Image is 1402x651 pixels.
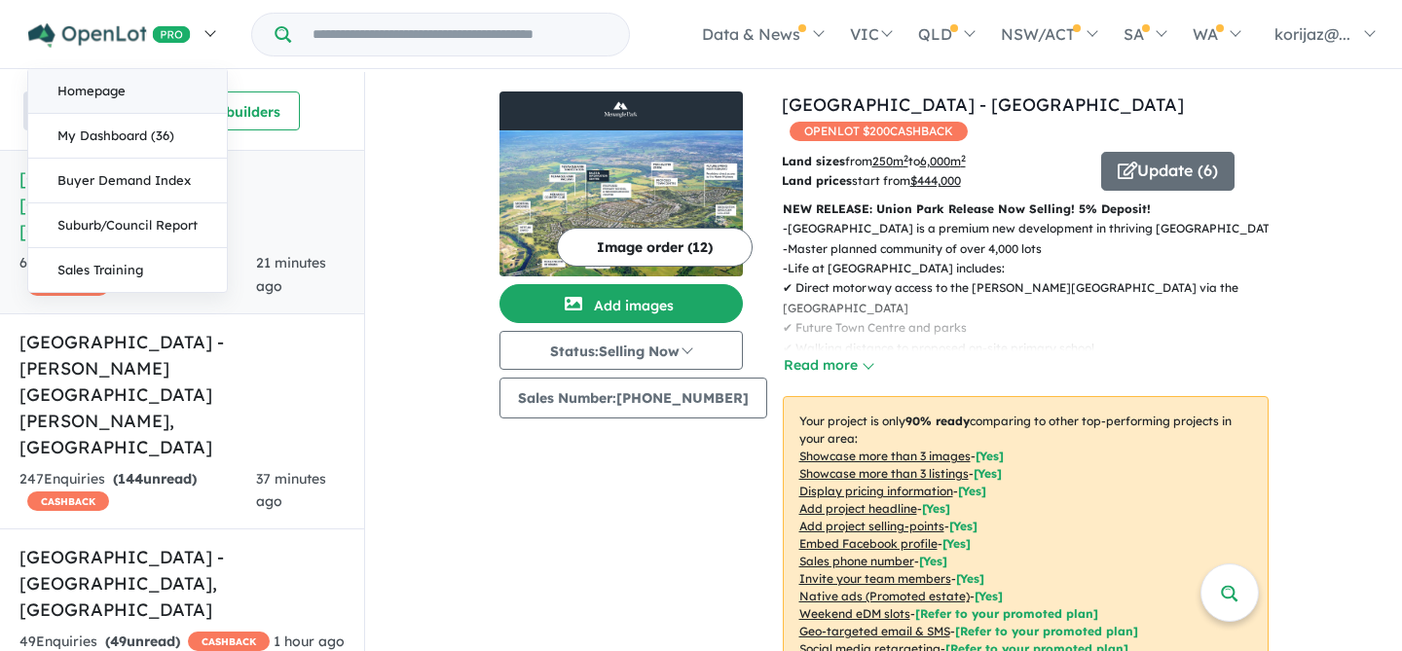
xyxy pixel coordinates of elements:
span: korijaz@... [1274,24,1350,44]
a: Sales Training [28,248,227,292]
button: Read more [783,354,874,377]
u: 6,000 m [920,154,966,168]
h5: [GEOGRAPHIC_DATA] - [GEOGRAPHIC_DATA] , [GEOGRAPHIC_DATA] [19,165,345,244]
img: Openlot PRO Logo White [28,23,191,48]
sup: 2 [961,153,966,163]
h5: [GEOGRAPHIC_DATA] - [GEOGRAPHIC_DATA] , [GEOGRAPHIC_DATA] [19,544,345,623]
a: My Dashboard (36) [28,114,227,159]
h5: [GEOGRAPHIC_DATA] - [PERSON_NAME][GEOGRAPHIC_DATA][PERSON_NAME] , [GEOGRAPHIC_DATA] [19,329,345,460]
button: Sales Number:[PHONE_NUMBER] [499,378,767,418]
span: [ Yes ] [942,536,971,551]
img: Menangle Park Estate - Menangle Park Logo [507,99,735,123]
img: Menangle Park Estate - Menangle Park [499,130,743,276]
u: Weekend eDM slots [799,606,910,621]
u: Invite your team members [799,571,951,586]
button: Add images [499,284,743,323]
a: Homepage [28,69,227,114]
span: [Refer to your promoted plan] [915,606,1098,621]
span: [ Yes ] [956,571,984,586]
p: start from [782,171,1087,191]
a: Suburb/Council Report [28,203,227,248]
span: OPENLOT $ 200 CASHBACK [790,122,968,141]
span: [ Yes ] [976,449,1004,463]
input: Try estate name, suburb, builder or developer [295,14,625,55]
span: [ Yes ] [974,466,1002,481]
u: Embed Facebook profile [799,536,938,551]
span: 37 minutes ago [256,470,326,511]
u: Geo-targeted email & SMS [799,624,950,638]
p: - [GEOGRAPHIC_DATA] is a premium new development in thriving [GEOGRAPHIC_DATA]. [783,219,1284,238]
span: [ Yes ] [919,554,947,568]
span: CASHBACK [188,632,270,651]
div: 607 Enquir ies [19,252,256,299]
div: 247 Enquir ies [19,468,256,515]
u: Showcase more than 3 listings [799,466,969,481]
u: Add project headline [799,501,917,516]
button: Image order (12) [557,228,753,267]
u: $ 444,000 [910,173,961,188]
u: 250 m [872,154,908,168]
span: [Refer to your promoted plan] [955,624,1138,638]
u: Showcase more than 3 images [799,449,971,463]
b: Land prices [782,173,852,188]
span: [ Yes ] [958,484,986,498]
p: - Master planned community of over 4,000 lots [783,239,1284,259]
u: Add project selling-points [799,519,944,533]
span: [ Yes ] [949,519,978,533]
p: - Life at [GEOGRAPHIC_DATA] includes: ✔ Direct motorway access to the [PERSON_NAME][GEOGRAPHIC_DA... [783,259,1284,398]
strong: ( unread) [113,470,197,488]
u: Sales phone number [799,554,914,568]
p: NEW RELEASE: Union Park Release Now Selling! 5% Deposit! [783,199,1269,219]
span: 21 minutes ago [256,254,326,295]
button: Status:Selling Now [499,331,743,370]
span: to [908,154,966,168]
span: CASHBACK [27,491,109,511]
b: Land sizes [782,154,845,168]
strong: ( unread) [105,633,180,650]
span: 49 [110,633,127,650]
a: [GEOGRAPHIC_DATA] - [GEOGRAPHIC_DATA] [782,93,1184,116]
button: Update (6) [1101,152,1235,191]
u: Native ads (Promoted estate) [799,589,970,603]
sup: 2 [904,153,908,163]
u: Display pricing information [799,484,953,498]
a: Buyer Demand Index [28,159,227,203]
p: from [782,152,1087,171]
b: 90 % ready [905,414,970,428]
span: [Yes] [975,589,1003,603]
span: 1 hour ago [274,633,345,650]
span: [ Yes ] [922,501,950,516]
span: 144 [118,470,143,488]
a: Menangle Park Estate - Menangle Park LogoMenangle Park Estate - Menangle Park [499,91,743,276]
